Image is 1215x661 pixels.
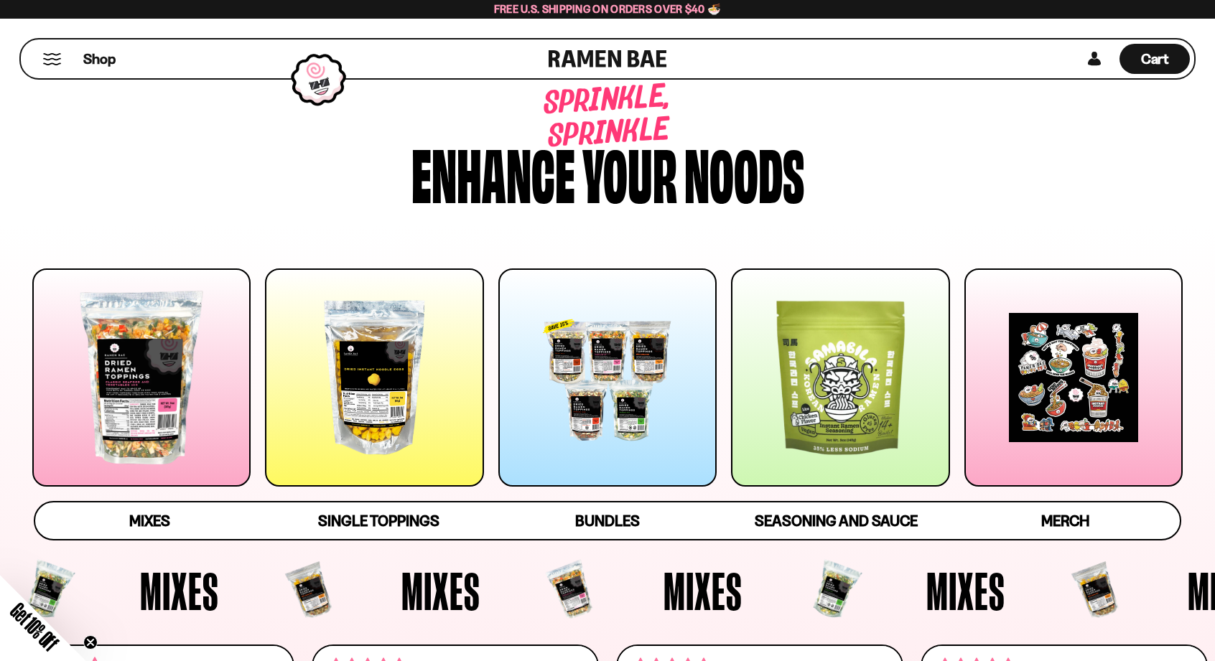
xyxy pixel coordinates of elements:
div: Enhance [411,138,575,206]
span: Mixes [140,564,219,617]
button: Close teaser [83,635,98,650]
span: Seasoning and Sauce [755,512,918,530]
a: Merch [951,502,1180,539]
a: Seasoning and Sauce [722,502,951,539]
span: Bundles [575,512,640,530]
span: Free U.S. Shipping on Orders over $40 🍜 [494,2,722,16]
span: Mixes [129,512,170,530]
span: Cart [1141,50,1169,67]
a: Mixes [35,502,264,539]
span: Mixes [664,564,742,617]
span: Single Toppings [318,512,439,530]
span: Merch [1041,512,1089,530]
a: Single Toppings [264,502,493,539]
span: Shop [83,50,116,69]
button: Mobile Menu Trigger [42,53,62,65]
a: Bundles [493,502,722,539]
span: Mixes [401,564,480,617]
a: Shop [83,44,116,74]
span: Get 10% Off [6,599,62,655]
a: Cart [1119,39,1190,78]
span: Mixes [926,564,1005,617]
div: your [582,138,677,206]
div: noods [684,138,804,206]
